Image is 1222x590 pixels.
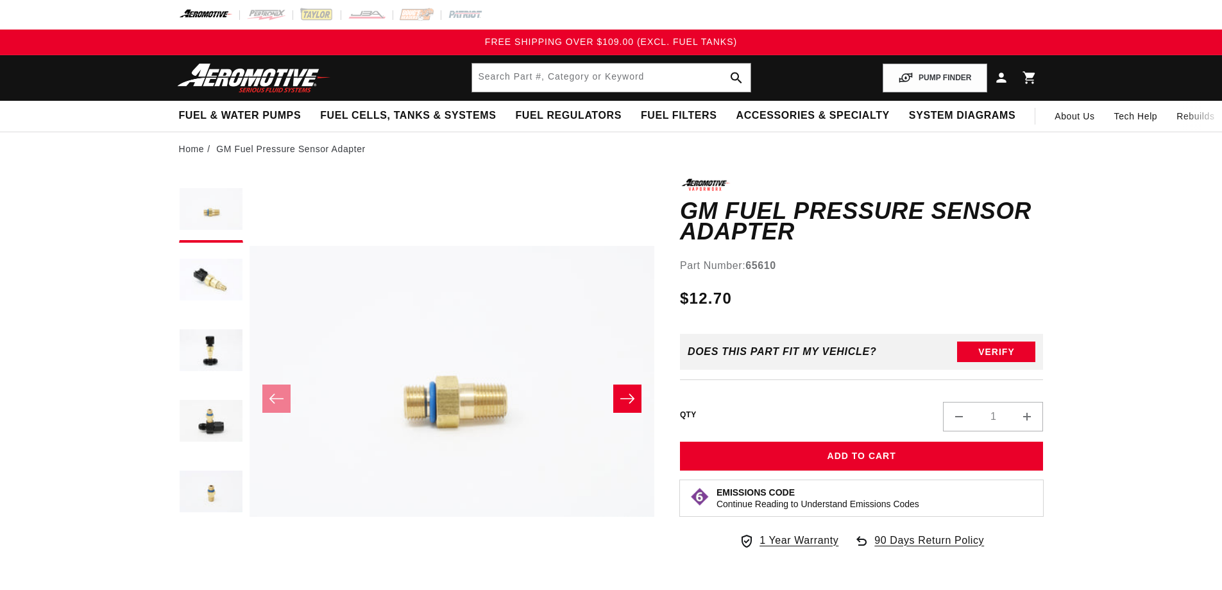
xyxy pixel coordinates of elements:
button: search button [722,64,751,92]
span: Fuel & Water Pumps [179,109,301,123]
img: Aeromotive [174,63,334,93]
span: 1 Year Warranty [760,532,838,549]
button: Slide right [613,385,641,413]
a: 1 Year Warranty [739,532,838,549]
button: Load image 1 in gallery view [179,178,243,243]
button: Emissions CodeContinue Reading to Understand Emissions Codes [717,487,919,510]
span: About Us [1055,111,1094,121]
span: Rebuilds [1176,109,1214,123]
button: PUMP FINDER [883,64,987,92]
span: Fuel Filters [641,109,717,123]
summary: Fuel & Water Pumps [169,101,311,131]
span: Fuel Regulators [515,109,621,123]
strong: Emissions Code [717,487,795,498]
a: Home [179,142,205,156]
button: Load image 5 in gallery view [179,461,243,525]
div: Part Number: [680,257,1044,274]
span: Accessories & Specialty [736,109,890,123]
button: Load image 4 in gallery view [179,390,243,455]
summary: Fuel Regulators [505,101,631,131]
summary: System Diagrams [899,101,1025,131]
button: Load image 2 in gallery view [179,249,243,313]
button: Verify [957,342,1035,362]
span: FREE SHIPPING OVER $109.00 (EXCL. FUEL TANKS) [485,37,737,47]
input: Search by Part Number, Category or Keyword [472,64,751,92]
summary: Fuel Filters [631,101,727,131]
img: Emissions code [690,487,710,507]
p: Continue Reading to Understand Emissions Codes [717,498,919,510]
button: Slide left [262,385,291,413]
h1: GM Fuel Pressure Sensor Adapter [680,201,1044,241]
span: System Diagrams [909,109,1015,123]
li: GM Fuel Pressure Sensor Adapter [216,142,366,156]
span: Tech Help [1114,109,1158,123]
a: About Us [1045,101,1104,132]
summary: Accessories & Specialty [727,101,899,131]
button: Load image 3 in gallery view [179,320,243,384]
label: QTY [680,410,697,421]
div: Does This part fit My vehicle? [688,346,877,358]
button: Add to Cart [680,442,1044,471]
nav: breadcrumbs [179,142,1044,156]
span: $12.70 [680,287,732,310]
span: 90 Days Return Policy [874,532,984,562]
a: 90 Days Return Policy [854,532,984,562]
summary: Tech Help [1105,101,1167,132]
span: Fuel Cells, Tanks & Systems [320,109,496,123]
summary: Fuel Cells, Tanks & Systems [310,101,505,131]
strong: 65610 [745,260,776,271]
